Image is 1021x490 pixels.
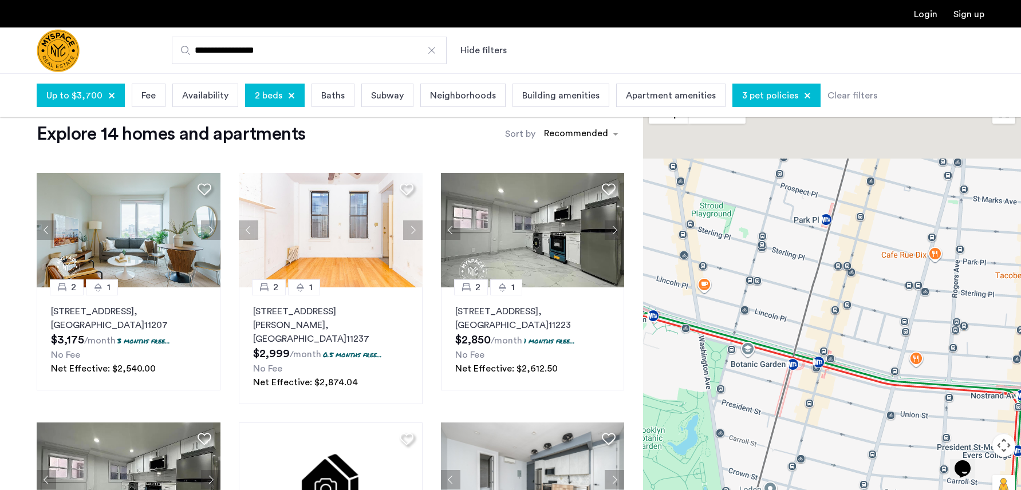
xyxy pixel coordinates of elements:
span: No Fee [253,364,282,373]
a: 21[STREET_ADDRESS], [GEOGRAPHIC_DATA]112231 months free...No FeeNet Effective: $2,612.50 [441,287,625,390]
span: Subway [371,89,404,102]
sub: /month [290,350,321,359]
span: Net Effective: $2,874.04 [253,378,358,387]
span: 2 [475,280,480,294]
span: Net Effective: $2,540.00 [51,364,156,373]
span: No Fee [455,350,484,359]
span: 2 beds [255,89,282,102]
label: Sort by [505,127,535,141]
a: 21[STREET_ADDRESS], [GEOGRAPHIC_DATA]112073 months free...No FeeNet Effective: $2,540.00 [37,287,220,390]
p: [STREET_ADDRESS] 11223 [455,305,610,332]
img: 22_638155377328929428.jpeg [239,173,423,287]
button: Next apartment [605,220,624,240]
img: logo [37,29,80,72]
img: 1997_638519002746102278.png [37,173,220,287]
span: Net Effective: $2,612.50 [455,364,558,373]
a: Cazamio Logo [37,29,80,72]
span: 3 pet policies [742,89,798,102]
span: Apartment amenities [626,89,716,102]
span: $2,850 [455,334,491,346]
button: Next apartment [605,470,624,489]
span: Fee [141,89,156,102]
ng-select: sort-apartment [538,124,624,144]
sub: /month [84,336,116,345]
span: $3,175 [51,334,84,346]
button: Previous apartment [441,470,460,489]
button: Next apartment [403,220,423,240]
div: Recommended [542,127,608,143]
button: Next apartment [201,220,220,240]
span: Building amenities [522,89,600,102]
button: Previous apartment [239,220,258,240]
iframe: chat widget [950,444,987,479]
span: 1 [309,280,313,294]
img: a8b926f1-9a91-4e5e-b036-feb4fe78ee5d_638870589958476599.jpeg [441,173,625,287]
span: 2 [273,280,278,294]
p: [STREET_ADDRESS] 11207 [51,305,206,332]
p: 0.5 months free... [323,350,382,359]
span: Up to $3,700 [46,89,103,102]
sub: /month [491,336,522,345]
button: Previous apartment [37,470,56,489]
button: Map camera controls [992,434,1015,457]
span: Neighborhoods [430,89,496,102]
a: 21[STREET_ADDRESS][PERSON_NAME], [GEOGRAPHIC_DATA]112370.5 months free...No FeeNet Effective: $2,... [239,287,423,404]
h1: Explore 14 homes and apartments [37,122,305,145]
span: Availability [182,89,228,102]
input: Apartment Search [172,37,447,64]
span: 1 [511,280,515,294]
span: Baths [321,89,345,102]
a: Login [914,10,937,19]
p: 3 months free... [117,336,170,346]
span: $2,999 [253,348,290,359]
a: Registration [953,10,984,19]
p: 1 months free... [524,336,575,346]
button: Previous apartment [441,220,460,240]
button: Next apartment [201,470,220,489]
div: Clear filters [827,89,877,102]
p: [STREET_ADDRESS][PERSON_NAME] 11237 [253,305,408,346]
button: Previous apartment [37,220,56,240]
span: 1 [107,280,111,294]
span: No Fee [51,350,80,359]
span: 2 [71,280,76,294]
button: Show or hide filters [460,44,507,57]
